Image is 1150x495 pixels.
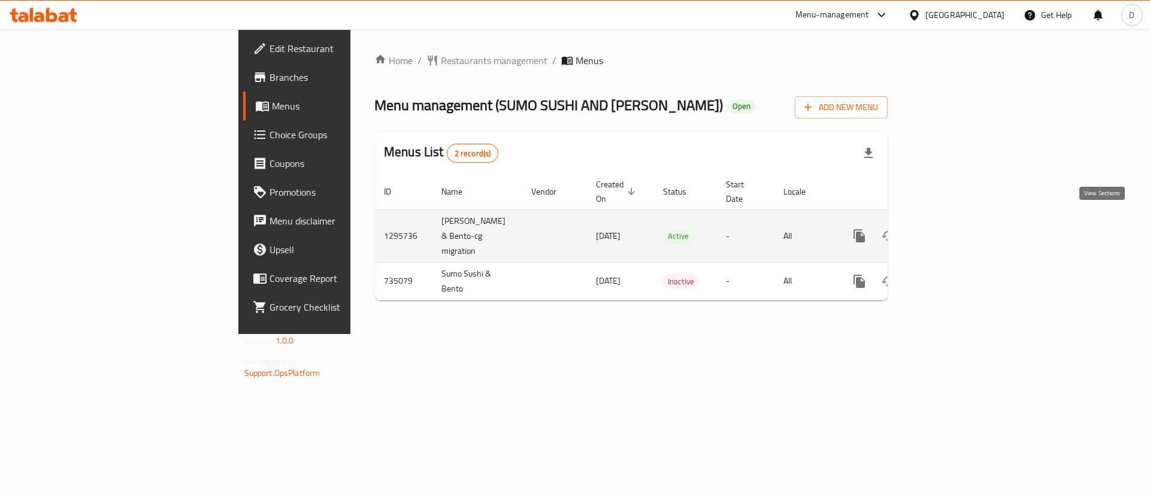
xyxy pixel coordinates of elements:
[576,53,603,68] span: Menus
[432,262,522,300] td: Sumo Sushi & Bento
[374,174,970,300] table: enhanced table
[774,209,836,262] td: All
[270,242,421,257] span: Upsell
[243,149,431,178] a: Coupons
[441,184,478,199] span: Name
[596,177,639,206] span: Created On
[270,70,421,84] span: Branches
[244,353,299,369] span: Get support on:
[783,184,821,199] span: Locale
[663,184,702,199] span: Status
[663,274,699,289] div: Inactive
[925,8,1004,22] div: [GEOGRAPHIC_DATA]
[270,271,421,286] span: Coverage Report
[441,53,547,68] span: Restaurants management
[716,209,774,262] td: -
[596,228,621,244] span: [DATE]
[243,178,431,206] a: Promotions
[374,92,723,119] span: Menu management ( SUMO SUSHI AND [PERSON_NAME] )
[276,333,294,348] span: 1.0.0
[243,34,431,63] a: Edit Restaurant
[447,148,498,159] span: 2 record(s)
[716,262,774,300] td: -
[270,127,421,142] span: Choice Groups
[384,143,498,163] h2: Menus List
[663,229,694,243] span: Active
[728,99,755,114] div: Open
[243,63,431,92] a: Branches
[728,101,755,111] span: Open
[243,120,431,149] a: Choice Groups
[244,365,320,381] a: Support.OpsPlatform
[243,92,431,120] a: Menus
[854,139,883,168] div: Export file
[447,144,499,163] div: Total records count
[1129,8,1134,22] span: D
[243,206,431,235] a: Menu disclaimer
[432,209,522,262] td: [PERSON_NAME] & Bento-cg migration
[244,333,274,348] span: Version:
[552,53,556,68] li: /
[426,53,547,68] a: Restaurants management
[270,41,421,56] span: Edit Restaurant
[270,156,421,171] span: Coupons
[663,275,699,289] span: Inactive
[845,221,874,250] button: more
[272,99,421,113] span: Menus
[726,177,759,206] span: Start Date
[836,174,970,210] th: Actions
[804,100,878,115] span: Add New Menu
[795,8,869,22] div: Menu-management
[663,229,694,244] div: Active
[243,293,431,321] a: Grocery Checklist
[845,267,874,296] button: more
[243,235,431,264] a: Upsell
[243,264,431,293] a: Coverage Report
[270,214,421,228] span: Menu disclaimer
[384,184,407,199] span: ID
[270,185,421,199] span: Promotions
[795,96,888,119] button: Add New Menu
[374,53,888,68] nav: breadcrumb
[874,267,903,296] button: Change Status
[774,262,836,300] td: All
[531,184,572,199] span: Vendor
[270,300,421,314] span: Grocery Checklist
[596,273,621,289] span: [DATE]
